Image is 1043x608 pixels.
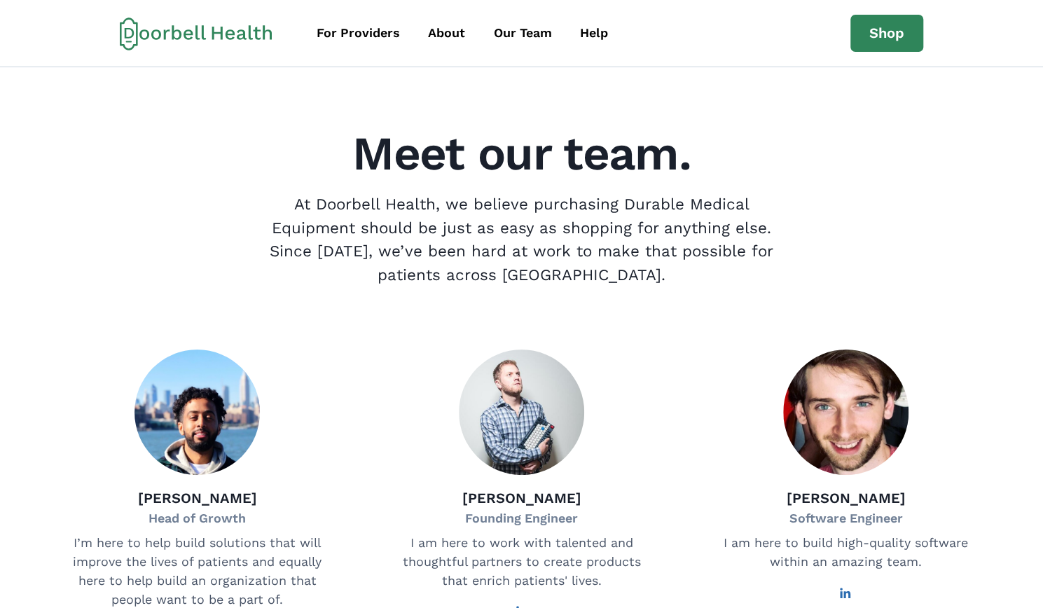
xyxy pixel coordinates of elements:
img: Drew Baumann [459,350,584,475]
img: Fadhi Ali [134,350,260,475]
a: Our Team [481,18,565,49]
div: Help [580,24,608,43]
p: [PERSON_NAME] [462,488,581,509]
p: I am here to work with talented and thoughtful partners to create products that enrich patients' ... [396,534,647,590]
div: For Providers [317,24,400,43]
p: I am here to build high-quality software within an amazing team. [720,534,971,572]
p: [PERSON_NAME] [138,488,257,509]
div: About [428,24,465,43]
p: Head of Growth [138,509,257,528]
a: For Providers [304,18,413,49]
p: At Doorbell Health, we believe purchasing Durable Medical Equipment should be just as easy as sho... [258,193,785,286]
a: Shop [850,15,923,53]
p: Software Engineer [786,509,905,528]
a: About [415,18,478,49]
a: Help [567,18,621,49]
p: [PERSON_NAME] [786,488,905,509]
img: Agustín Brandoni [783,350,909,475]
p: Founding Engineer [462,509,581,528]
div: Our Team [494,24,552,43]
h2: Meet our team. [45,130,999,177]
